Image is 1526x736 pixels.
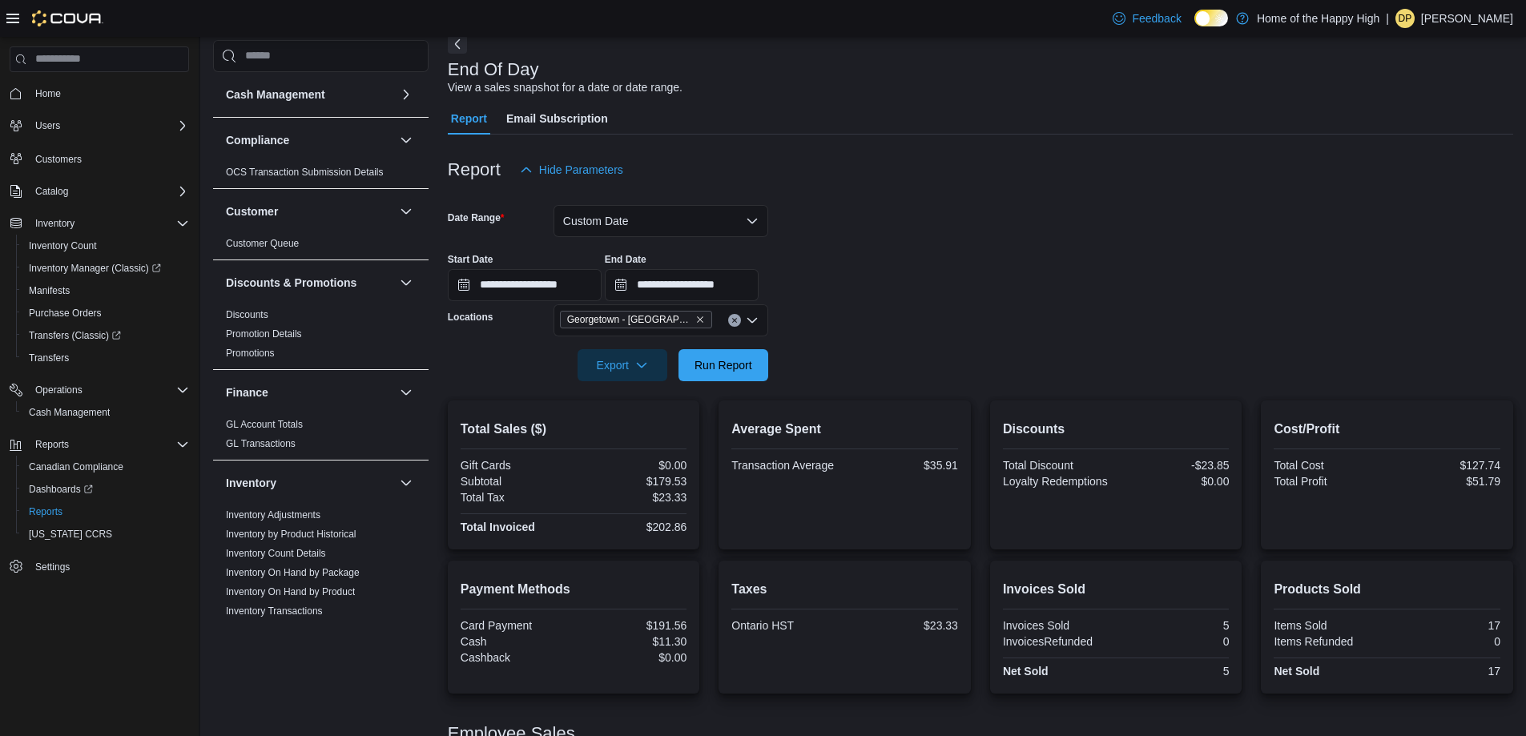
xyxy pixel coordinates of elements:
a: Inventory Count Details [226,548,326,559]
span: DP [1399,9,1412,28]
span: Transfers [22,348,189,368]
div: InvoicesRefunded [1003,635,1113,648]
span: Inventory On Hand by Package [226,566,360,579]
a: Customer Queue [226,238,299,249]
a: Manifests [22,281,76,300]
a: Feedback [1106,2,1187,34]
button: Inventory [3,212,195,235]
div: Total Discount [1003,459,1113,472]
div: Gift Cards [461,459,570,472]
span: Discounts [226,308,268,321]
label: End Date [605,253,646,266]
div: 5 [1119,665,1229,678]
button: Customers [3,147,195,170]
button: Inventory Count [16,235,195,257]
div: View a sales snapshot for a date or date range. [448,79,682,96]
span: Catalog [29,182,189,201]
button: Transfers [16,347,195,369]
span: Georgetown - Mountainview - Fire & Flower [560,311,712,328]
div: Customer [213,234,429,259]
a: Transfers (Classic) [22,326,127,345]
div: Cashback [461,651,570,664]
div: $0.00 [577,459,686,472]
span: [US_STATE] CCRS [29,528,112,541]
a: Transfers (Classic) [16,324,195,347]
span: Reports [22,502,189,521]
div: -$23.85 [1119,459,1229,472]
span: Export [587,349,658,381]
span: Users [35,119,60,132]
a: Cash Management [22,403,116,422]
nav: Complex example [10,75,189,620]
a: Customers [29,150,88,169]
strong: Net Sold [1274,665,1319,678]
span: Inventory Transactions [226,605,323,617]
span: Dashboards [22,480,189,499]
a: Inventory by Product Historical [226,529,356,540]
span: Run Report [695,357,752,373]
span: Email Subscription [506,103,608,135]
span: Transfers (Classic) [29,329,121,342]
div: Items Sold [1274,619,1383,632]
button: Users [3,115,195,137]
span: Customers [29,148,189,168]
span: Hide Parameters [539,162,623,178]
span: Inventory Manager (Classic) [29,262,161,275]
a: OCS Transaction Submission Details [226,167,384,178]
h3: Inventory [226,475,276,491]
button: Operations [29,380,89,400]
div: 17 [1391,665,1500,678]
button: Cash Management [16,401,195,424]
span: Cash Management [29,406,110,419]
span: Dark Mode [1194,26,1195,27]
button: Reports [16,501,195,523]
button: Reports [29,435,75,454]
div: $11.30 [577,635,686,648]
button: Inventory [226,475,393,491]
div: $35.91 [848,459,958,472]
div: $179.53 [577,475,686,488]
span: Users [29,116,189,135]
button: Remove Georgetown - Mountainview - Fire & Flower from selection in this group [695,315,705,324]
h3: Report [448,160,501,179]
span: Inventory Count Details [226,547,326,560]
button: Canadian Compliance [16,456,195,478]
h2: Products Sold [1274,580,1500,599]
span: Inventory Manager (Classic) [22,259,189,278]
div: Card Payment [461,619,570,632]
p: Home of the Happy High [1257,9,1379,28]
button: Hide Parameters [513,154,630,186]
div: Loyalty Redemptions [1003,475,1113,488]
span: Inventory Count [29,239,97,252]
a: Inventory Count [22,236,103,255]
h2: Average Spent [731,420,958,439]
button: Home [3,82,195,105]
p: | [1386,9,1389,28]
h2: Total Sales ($) [461,420,687,439]
h3: Cash Management [226,86,325,103]
a: Dashboards [22,480,99,499]
span: Operations [29,380,189,400]
button: Operations [3,379,195,401]
div: 0 [1119,635,1229,648]
a: Reports [22,502,69,521]
button: Reports [3,433,195,456]
button: Export [578,349,667,381]
span: Washington CCRS [22,525,189,544]
span: Operations [35,384,83,396]
button: Cash Management [226,86,393,103]
span: Catalog [35,185,68,198]
span: Transfers [29,352,69,364]
span: Canadian Compliance [22,457,189,477]
div: 17 [1391,619,1500,632]
button: [US_STATE] CCRS [16,523,195,545]
div: Items Refunded [1274,635,1383,648]
span: Reports [35,438,69,451]
a: Inventory On Hand by Product [226,586,355,597]
div: 5 [1119,619,1229,632]
button: Compliance [397,131,416,150]
button: Purchase Orders [16,302,195,324]
div: Deanna Pimentel [1395,9,1415,28]
span: Home [35,87,61,100]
